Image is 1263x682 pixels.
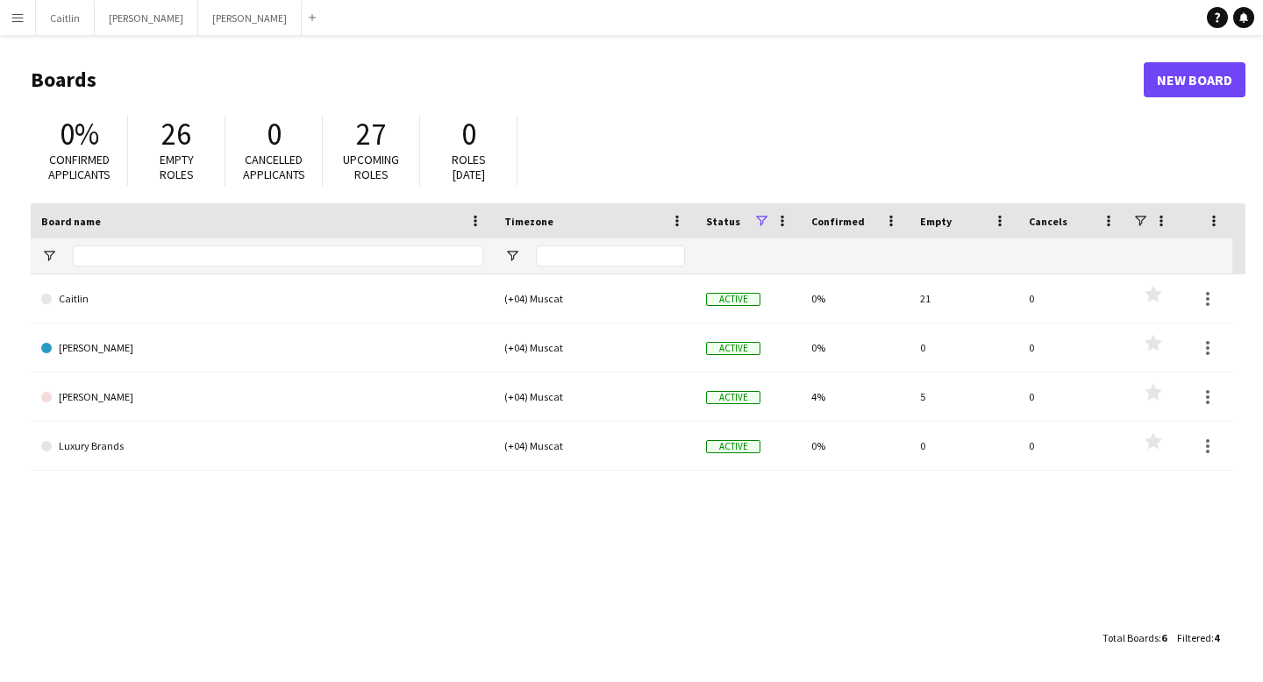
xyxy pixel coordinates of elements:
div: 5 [910,373,1018,421]
span: 0 [461,115,476,153]
span: Empty roles [160,152,194,182]
a: New Board [1144,62,1245,97]
span: Active [706,293,760,306]
span: Roles [DATE] [452,152,486,182]
span: Status [706,215,740,228]
span: Timezone [504,215,553,228]
span: 6 [1161,631,1167,644]
div: 4% [801,373,910,421]
span: Active [706,391,760,404]
span: Active [706,342,760,355]
button: Caitlin [36,1,95,35]
input: Board name Filter Input [73,245,483,266]
div: 0 [910,323,1018,372]
span: 4 [1214,631,1219,644]
div: 21 [910,274,1018,323]
button: Open Filter Menu [41,248,57,264]
div: 0 [910,422,1018,470]
span: Cancels [1029,215,1067,228]
span: Cancelled applicants [243,152,305,182]
span: 27 [356,115,386,153]
div: (+04) Muscat [494,422,696,470]
span: Filtered [1177,631,1211,644]
span: Confirmed [811,215,865,228]
a: [PERSON_NAME] [41,373,483,422]
div: : [1177,621,1219,655]
div: 0% [801,323,910,372]
span: Upcoming roles [343,152,399,182]
span: Total Boards [1102,631,1159,644]
span: Board name [41,215,101,228]
span: Empty [920,215,952,228]
div: 0% [801,422,910,470]
div: 0 [1018,422,1127,470]
input: Timezone Filter Input [536,245,685,266]
a: Caitlin [41,274,483,323]
span: 0 [267,115,282,153]
div: : [1102,621,1167,655]
a: Luxury Brands [41,422,483,471]
span: 26 [161,115,191,153]
div: (+04) Muscat [494,373,696,421]
span: Active [706,440,760,453]
div: (+04) Muscat [494,274,696,323]
div: 0 [1018,323,1127,372]
a: [PERSON_NAME] [41,323,483,373]
button: [PERSON_NAME] [198,1,302,35]
button: [PERSON_NAME] [95,1,198,35]
div: 0% [801,274,910,323]
div: 0 [1018,274,1127,323]
div: 0 [1018,373,1127,421]
h1: Boards [31,67,1144,93]
span: 0% [60,115,99,153]
button: Open Filter Menu [504,248,520,264]
div: (+04) Muscat [494,323,696,372]
span: Confirmed applicants [48,152,111,182]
